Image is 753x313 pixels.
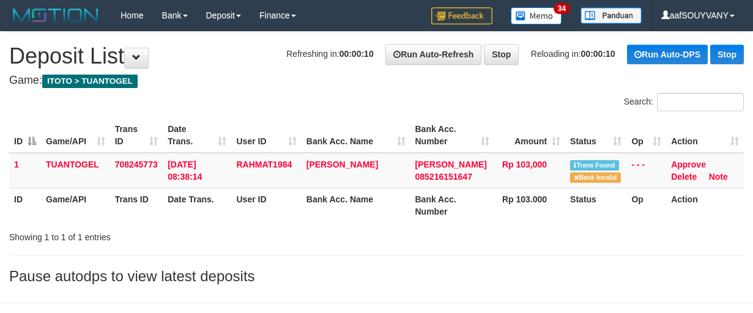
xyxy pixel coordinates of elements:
span: [DATE] 08:38:14 [168,160,202,182]
label: Search: [624,93,744,111]
h1: Deposit List [9,44,744,68]
td: 1 [9,153,41,188]
a: Stop [710,45,744,64]
th: Bank Acc. Number [410,188,495,223]
a: Approve [671,160,706,169]
th: Status: activate to sort column ascending [565,118,626,153]
a: Run Auto-DPS [627,45,708,64]
div: Showing 1 to 1 of 1 entries [9,226,305,243]
th: ID [9,188,41,223]
th: ID: activate to sort column descending [9,118,41,153]
th: Game/API [41,188,110,223]
span: Bank is not match [570,172,620,183]
td: - - - [626,153,666,188]
th: Trans ID [110,188,163,223]
span: Reloading in: [531,49,615,59]
h3: Pause autodps to view latest deposits [9,268,744,284]
span: 708245773 [115,160,158,169]
strong: 00:00:10 [581,49,615,59]
th: User ID: activate to sort column ascending [231,118,301,153]
td: TUANTOGEL [41,153,110,188]
th: Date Trans.: activate to sort column ascending [163,118,231,153]
img: panduan.png [581,7,642,24]
a: Stop [484,44,519,65]
span: Copy 085216151647 to clipboard [415,172,472,182]
input: Search: [657,93,744,111]
a: Note [709,172,728,182]
th: Action: activate to sort column ascending [666,118,744,153]
img: Button%20Memo.svg [511,7,562,24]
a: Delete [671,172,697,182]
th: Op: activate to sort column ascending [626,118,666,153]
th: Bank Acc. Name: activate to sort column ascending [302,118,410,153]
th: Bank Acc. Name [302,188,410,223]
span: Refreshing in: [286,49,373,59]
th: Amount: activate to sort column ascending [494,118,565,153]
span: 34 [554,3,570,14]
th: Game/API: activate to sort column ascending [41,118,110,153]
th: Rp 103.000 [494,188,565,223]
span: [PERSON_NAME] [415,160,487,169]
th: Bank Acc. Number: activate to sort column ascending [410,118,495,153]
img: MOTION_logo.png [9,6,102,24]
a: Run Auto-Refresh [385,44,481,65]
span: Similar transaction found [570,160,619,171]
th: Date Trans. [163,188,231,223]
span: RAHMAT1984 [236,160,292,169]
th: User ID [231,188,301,223]
th: Op [626,188,666,223]
span: ITOTO > TUANTOGEL [42,75,138,88]
th: Status [565,188,626,223]
span: Rp 103,000 [502,160,547,169]
a: [PERSON_NAME] [306,160,378,169]
img: Feedback.jpg [431,7,492,24]
th: Trans ID: activate to sort column ascending [110,118,163,153]
strong: 00:00:10 [339,49,374,59]
th: Action [666,188,744,223]
h4: Game: [9,75,744,87]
